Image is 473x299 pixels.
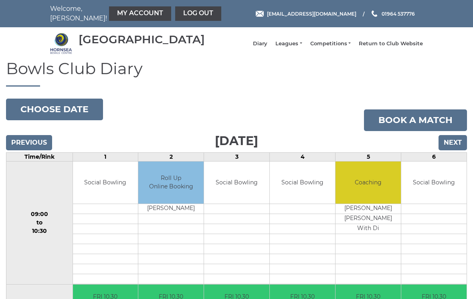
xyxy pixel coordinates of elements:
img: Hornsea Bowls Centre [50,32,72,55]
td: With Di [336,224,401,234]
td: 5 [336,153,401,162]
td: Roll Up Online Booking [138,162,204,204]
td: 2 [138,153,204,162]
td: 1 [73,153,138,162]
span: [EMAIL_ADDRESS][DOMAIN_NAME] [267,10,356,16]
td: Social Bowling [270,162,335,204]
td: 09:00 to 10:30 [6,162,73,285]
a: Competitions [310,40,351,47]
td: [PERSON_NAME] [336,204,401,214]
h1: Bowls Club Diary [6,60,467,87]
td: Social Bowling [401,162,467,204]
td: [PERSON_NAME] [336,214,401,224]
a: Leagues [275,40,302,47]
td: Coaching [336,162,401,204]
a: Email [EMAIL_ADDRESS][DOMAIN_NAME] [256,10,356,18]
td: 6 [401,153,467,162]
td: Social Bowling [204,162,269,204]
div: [GEOGRAPHIC_DATA] [79,33,205,46]
a: My Account [109,6,171,21]
input: Previous [6,135,52,150]
nav: Welcome, [PERSON_NAME]! [50,4,198,23]
button: Choose date [6,99,103,120]
a: Log out [175,6,221,21]
img: Phone us [372,10,377,17]
a: Book a match [364,109,467,131]
td: 3 [204,153,270,162]
input: Next [439,135,467,150]
img: Email [256,11,264,17]
td: Social Bowling [73,162,138,204]
a: Diary [253,40,267,47]
td: 4 [270,153,336,162]
td: Time/Rink [6,153,73,162]
a: Return to Club Website [359,40,423,47]
a: Phone us 01964 537776 [370,10,415,18]
td: [PERSON_NAME] [138,204,204,214]
span: 01964 537776 [382,10,415,16]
